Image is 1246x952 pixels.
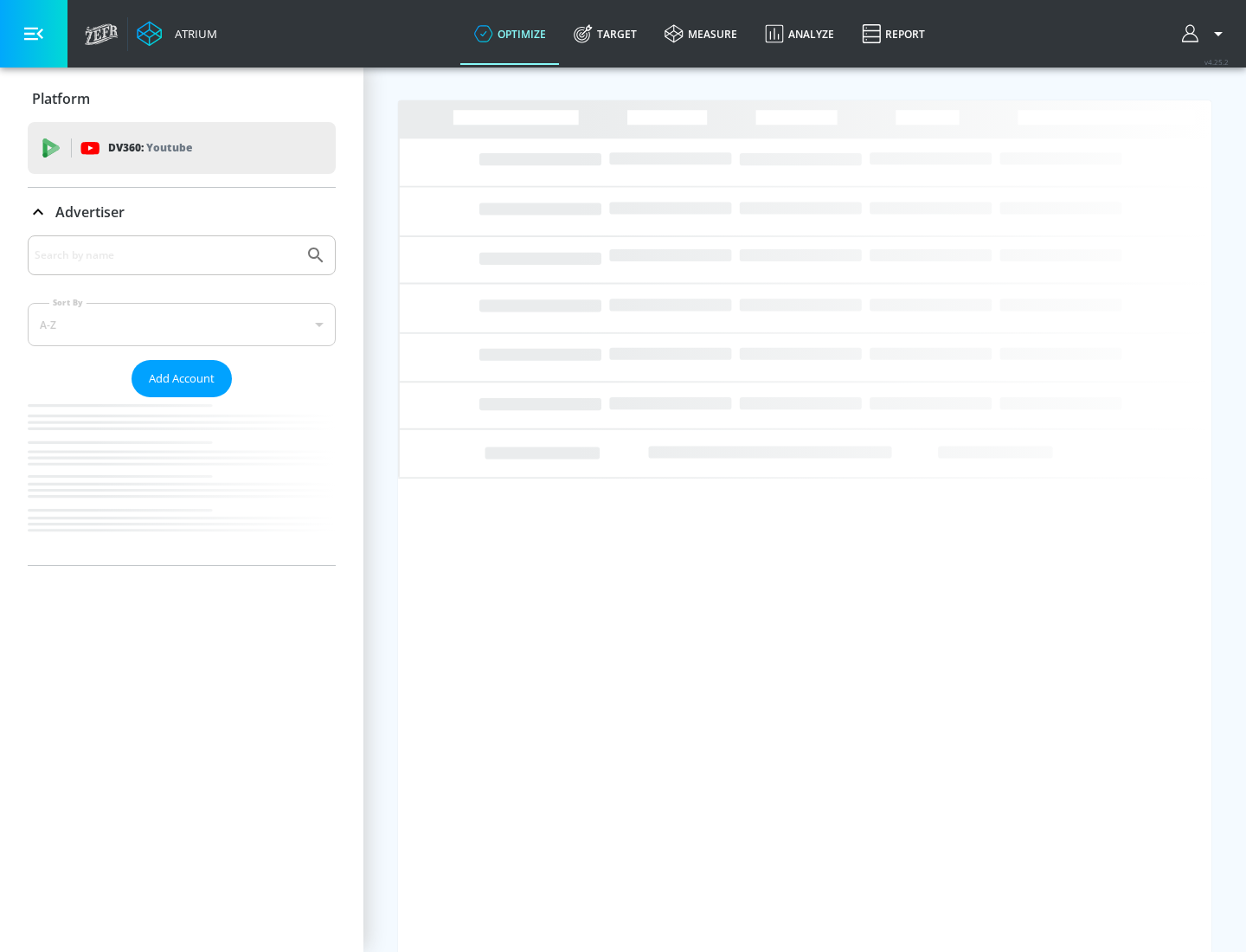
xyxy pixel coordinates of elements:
[1204,57,1229,67] span: v 4.25.2
[28,235,336,565] div: Advertiser
[560,3,651,65] a: Target
[49,297,87,308] label: Sort By
[35,244,297,267] input: Search by name
[146,138,192,157] p: Youtube
[28,122,336,174] div: DV360: Youtube
[137,21,217,47] a: Atrium
[28,397,336,565] nav: list of Advertiser
[149,369,215,389] span: Add Account
[132,360,232,397] button: Add Account
[168,26,217,42] div: Atrium
[108,138,192,158] p: DV360:
[28,74,336,123] div: Platform
[28,303,336,346] div: A-Z
[751,3,848,65] a: Analyze
[28,188,336,236] div: Advertiser
[55,203,125,222] p: Advertiser
[32,89,90,108] p: Platform
[848,3,939,65] a: Report
[651,3,751,65] a: measure
[460,3,560,65] a: optimize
